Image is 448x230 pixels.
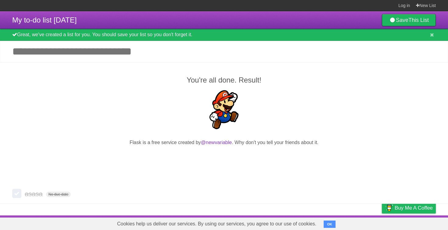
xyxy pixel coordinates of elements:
span: Buy me a coffee [395,203,433,213]
span: Cookies help us deliver our services. By using our services, you agree to our use of cookies. [111,218,322,230]
a: About [301,217,314,228]
button: OK [324,221,336,228]
img: Buy me a coffee [385,203,393,213]
span: My to-do list [DATE] [12,16,77,24]
a: SaveThis List [382,14,436,26]
iframe: X Post Button [213,154,235,162]
p: Flask is a free service created by . Why don't you tell your friends about it. [12,139,436,146]
img: Super Mario [204,90,244,129]
a: Privacy [374,217,390,228]
label: Done [12,189,21,198]
a: Buy me a coffee [382,202,436,214]
a: Terms [353,217,367,228]
b: This List [408,17,429,23]
a: @newvariable [201,140,232,145]
a: Developers [321,217,346,228]
span: No due date [46,192,71,197]
a: Suggest a feature [397,217,436,228]
h2: You're all done. Result! [12,75,436,86]
span: asasa [25,190,44,198]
